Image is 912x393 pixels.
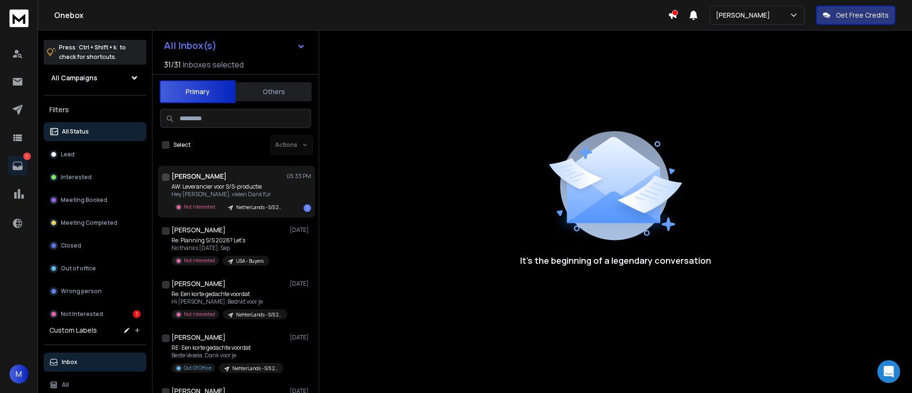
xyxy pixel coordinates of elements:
[9,364,28,383] button: M
[61,288,102,295] p: Wrong person
[184,203,215,211] p: Not Interested
[61,219,117,227] p: Meeting Completed
[62,128,89,135] p: All Status
[44,122,146,141] button: All Status
[816,6,895,25] button: Get Free Credits
[59,43,126,62] p: Press to check for shortcuts.
[44,145,146,164] button: Lead
[184,311,215,318] p: Not Interested
[171,290,285,298] p: Re: Een korte gedachte voordat
[61,151,75,158] p: Lead
[44,305,146,324] button: Not Interested1
[236,311,282,318] p: NehterLands - S/S 2026
[54,10,668,21] h1: Onebox
[232,365,278,372] p: NehterLands - S/S 2026
[171,191,285,198] p: Hey [PERSON_NAME], vielen Dank für
[183,59,244,70] h3: Inboxes selected
[184,364,211,372] p: Out Of Office
[44,168,146,187] button: Interested
[286,173,311,180] p: 05:33 PM
[877,360,900,383] div: Open Intercom Messenger
[236,258,264,265] p: USA - Buyers
[62,358,77,366] p: Inbox
[133,310,141,318] div: 1
[44,259,146,278] button: Out of office
[61,242,81,249] p: Closed
[171,172,227,181] h1: [PERSON_NAME]
[171,352,284,359] p: Beste Vesela, Dank voor je
[44,191,146,210] button: Meeting Booked
[304,204,311,212] div: 1
[44,353,146,372] button: Inbox
[156,36,313,55] button: All Inbox(s)
[171,344,284,352] p: RE: Een korte gedachte voordat
[44,236,146,255] button: Closed
[44,68,146,87] button: All Campaigns
[44,103,146,116] h3: Filters
[290,226,311,234] p: [DATE]
[171,244,269,252] p: No thanks [DATE], Sep
[290,334,311,341] p: [DATE]
[164,59,181,70] span: 31 / 31
[9,10,28,27] img: logo
[44,282,146,301] button: Wrong person
[171,279,226,288] h1: [PERSON_NAME]
[160,80,236,103] button: Primary
[171,225,226,235] h1: [PERSON_NAME]
[77,42,118,53] span: Ctrl + Shift + k
[49,326,97,335] h3: Custom Labels
[62,381,69,389] p: All
[51,73,97,83] h1: All Campaigns
[290,280,311,288] p: [DATE]
[164,41,217,50] h1: All Inbox(s)
[716,10,774,20] p: [PERSON_NAME]
[61,196,107,204] p: Meeting Booked
[171,298,285,306] p: Hi [PERSON_NAME], Bednkt voor je
[61,310,103,318] p: Not Interested
[171,333,226,342] h1: [PERSON_NAME]
[184,257,215,264] p: Not Interested
[61,265,96,272] p: Out of office
[173,141,190,149] label: Select
[44,213,146,232] button: Meeting Completed
[520,254,711,267] p: It’s the beginning of a legendary conversation
[171,237,269,244] p: Re: Planning S/S 2026? Let’s
[171,183,285,191] p: AW: Leverancier voor S/S-productie
[236,204,282,211] p: NetherLands - S/S 2026
[836,10,889,20] p: Get Free Credits
[8,156,27,175] a: 1
[236,81,312,102] button: Others
[23,153,31,160] p: 1
[61,173,92,181] p: Interested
